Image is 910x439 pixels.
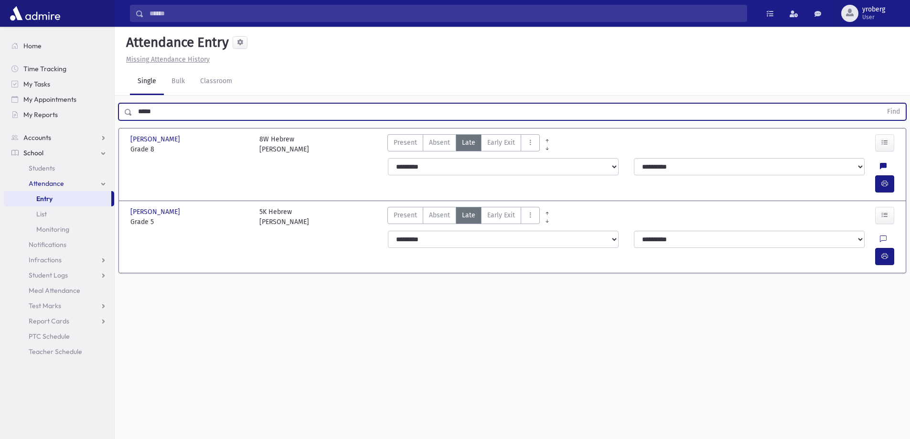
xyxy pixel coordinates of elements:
a: My Reports [4,107,114,122]
span: Monitoring [36,225,69,234]
span: Attendance [29,179,64,188]
span: Grade 8 [130,144,250,154]
a: Test Marks [4,298,114,313]
span: Test Marks [29,301,61,310]
a: Student Logs [4,268,114,283]
a: Notifications [4,237,114,252]
span: User [862,13,885,21]
a: PTC Schedule [4,329,114,344]
h5: Attendance Entry [122,34,229,51]
span: My Tasks [23,80,50,88]
span: Teacher Schedule [29,347,82,356]
span: Students [29,164,55,172]
span: School [23,149,43,157]
div: 8W Hebrew [PERSON_NAME] [259,134,309,154]
span: Student Logs [29,271,68,279]
a: List [4,206,114,222]
a: Meal Attendance [4,283,114,298]
span: Notifications [29,240,66,249]
span: Meal Attendance [29,286,80,295]
span: Present [394,210,417,220]
span: [PERSON_NAME] [130,134,182,144]
div: AttTypes [387,134,540,154]
span: Home [23,42,42,50]
a: My Tasks [4,76,114,92]
div: 5K Hebrew [PERSON_NAME] [259,207,309,227]
a: Single [130,68,164,95]
a: Accounts [4,130,114,145]
a: Time Tracking [4,61,114,76]
a: Classroom [193,68,240,95]
span: Entry [36,194,53,203]
span: Infractions [29,256,62,264]
a: Attendance [4,176,114,191]
div: AttTypes [387,207,540,227]
button: Find [881,104,906,120]
span: Early Exit [487,138,515,148]
input: Search [144,5,747,22]
span: Early Exit [487,210,515,220]
a: Students [4,161,114,176]
img: AdmirePro [8,4,63,23]
span: PTC Schedule [29,332,70,341]
span: List [36,210,47,218]
a: Missing Attendance History [122,55,210,64]
span: Late [462,138,475,148]
span: Time Tracking [23,64,66,73]
u: Missing Attendance History [126,55,210,64]
span: Absent [429,138,450,148]
span: Late [462,210,475,220]
a: Bulk [164,68,193,95]
span: Accounts [23,133,51,142]
a: Teacher Schedule [4,344,114,359]
a: My Appointments [4,92,114,107]
span: [PERSON_NAME] [130,207,182,217]
a: Entry [4,191,111,206]
span: Present [394,138,417,148]
span: Grade 5 [130,217,250,227]
span: My Appointments [23,95,76,104]
a: Monitoring [4,222,114,237]
span: Report Cards [29,317,69,325]
a: Home [4,38,114,54]
a: Infractions [4,252,114,268]
span: Absent [429,210,450,220]
a: Report Cards [4,313,114,329]
a: School [4,145,114,161]
span: yroberg [862,6,885,13]
span: My Reports [23,110,58,119]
